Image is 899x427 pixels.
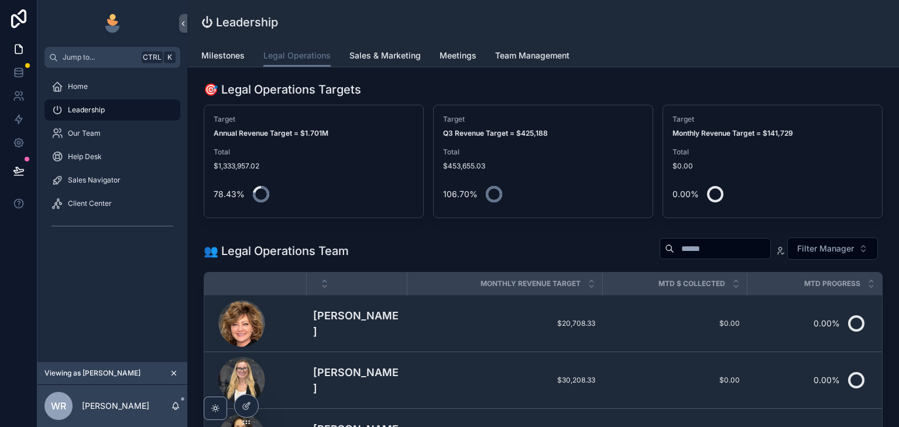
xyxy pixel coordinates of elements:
a: Help Desk [44,146,180,167]
span: Viewing as [PERSON_NAME] [44,369,140,378]
a: Sales Navigator [44,170,180,191]
button: Select Button [787,237,878,260]
a: $0.00 [609,319,740,328]
div: scrollable content [37,68,187,250]
img: App logo [103,14,122,33]
span: Sales & Marketing [349,50,421,61]
span: Legal Operations [263,50,331,61]
span: Ctrl [142,51,163,63]
a: Milestones [201,45,245,68]
span: $0.00 [672,161,873,171]
span: $1,333,957.02 [214,161,414,171]
div: 78.43% [214,182,245,206]
h1: 👥 Legal Operations Team [204,243,349,259]
span: Total [443,147,643,157]
div: 0.00% [814,312,840,335]
a: Leadership [44,99,180,120]
a: Client Center [44,193,180,214]
a: 0.00% [747,366,868,394]
a: 0.00% [747,309,868,338]
span: Meetings [440,50,476,61]
a: [PERSON_NAME] [313,364,400,396]
span: Total [672,147,873,157]
span: Monthly Revenue Target [481,279,581,288]
span: Team Management [495,50,569,61]
span: Leadership [68,105,105,115]
span: Client Center [68,199,112,208]
strong: Monthly Revenue Target = $141,729 [672,129,793,137]
span: MTD Progress [804,279,860,288]
span: Target [672,115,873,124]
a: Our Team [44,123,180,144]
div: 106.70% [443,182,478,206]
span: Target [214,115,414,124]
span: Total [214,147,414,157]
strong: Q3 Revenue Target = $425,188 [443,129,548,137]
span: $453,655.03 [443,161,643,171]
a: Legal Operations [263,45,331,67]
span: Target [443,115,643,124]
span: WR [51,399,66,413]
span: Home [68,82,88,91]
span: Milestones [201,50,245,61]
h1: 🎯 Legal Operations Targets [204,81,361,98]
span: Filter Manager [797,243,854,254]
strong: Annual Revenue Target = $1.701M [214,129,328,137]
span: K [165,53,174,62]
span: MTD $ Collected [658,279,725,288]
a: Meetings [440,45,476,68]
a: Home [44,76,180,97]
a: Team Management [495,45,569,68]
button: Jump to...CtrlK [44,47,180,68]
a: $20,708.33 [414,319,595,328]
a: $0.00 [609,376,740,385]
span: Jump to... [63,53,137,62]
span: Our Team [68,129,101,138]
a: [PERSON_NAME] [313,308,400,339]
p: [PERSON_NAME] [82,400,149,412]
a: $30,208.33 [414,376,595,385]
a: Sales & Marketing [349,45,421,68]
div: 0.00% [672,182,699,206]
span: Help Desk [68,152,102,161]
div: 0.00% [814,369,840,392]
h1: ⏻ Leadership [201,14,278,30]
span: Sales Navigator [68,175,121,185]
